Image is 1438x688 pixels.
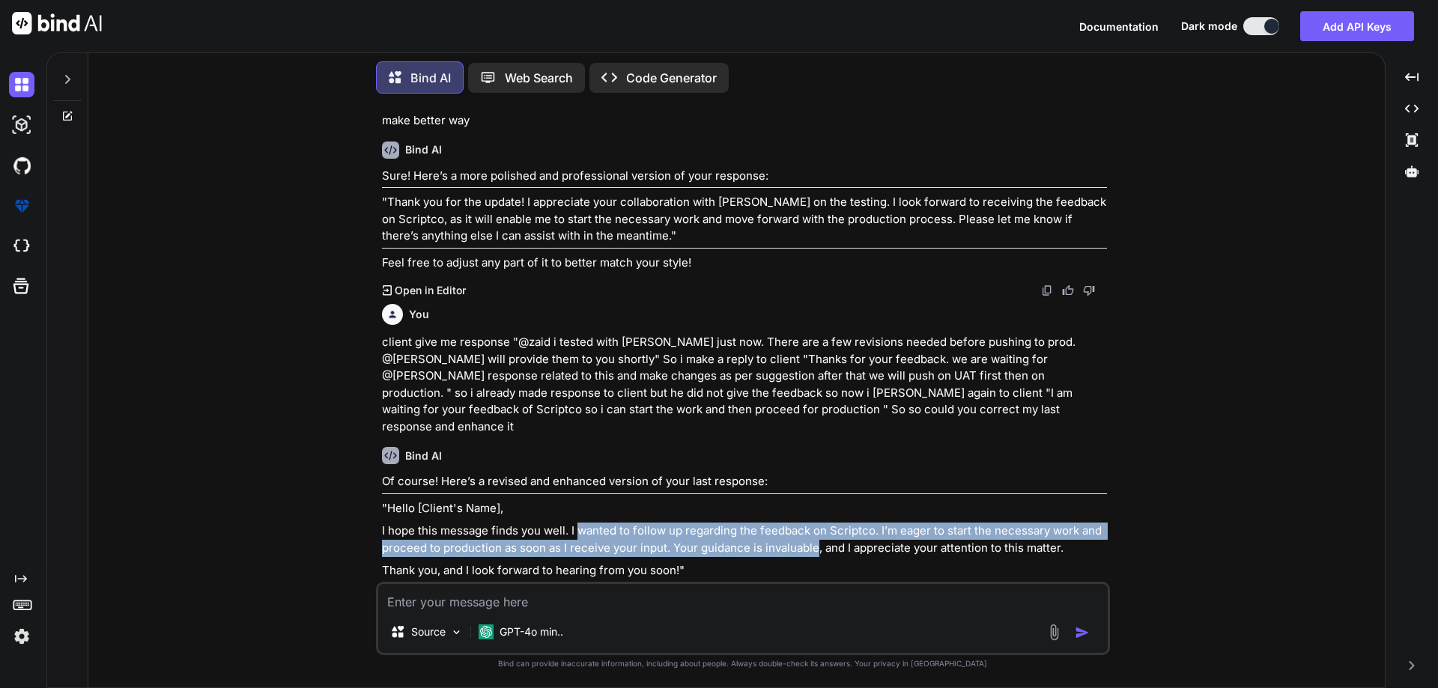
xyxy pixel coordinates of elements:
p: Feel free to adjust any part of it to better match your style! [382,255,1107,272]
p: Bind AI [410,69,451,87]
img: Bind AI [12,12,102,34]
img: premium [9,193,34,219]
img: cloudideIcon [9,234,34,259]
img: darkAi-studio [9,112,34,138]
img: dislike [1083,284,1095,296]
p: GPT-4o min.. [500,624,563,639]
img: githubDark [9,153,34,178]
p: Open in Editor [395,283,466,298]
button: Add API Keys [1300,11,1414,41]
span: Dark mode [1181,19,1237,34]
p: make better way [382,112,1107,130]
p: Web Search [505,69,573,87]
p: "Hello [Client's Name], [382,500,1107,517]
img: attachment [1046,624,1063,641]
img: copy [1041,284,1053,296]
button: Documentation [1079,19,1159,34]
h6: You [409,307,429,322]
p: Source [411,624,446,639]
p: Sure! Here’s a more polished and professional version of your response: [382,168,1107,185]
h6: Bind AI [405,448,442,463]
img: darkChat [9,72,34,97]
img: settings [9,624,34,649]
p: Code Generator [626,69,717,87]
p: "Thank you for the update! I appreciate your collaboration with [PERSON_NAME] on the testing. I l... [382,194,1107,245]
h6: Bind AI [405,142,442,157]
p: client give me response "@zaid i tested with [PERSON_NAME] just now. There are a few revisions ne... [382,334,1107,435]
p: I hope this message finds you well. I wanted to follow up regarding the feedback on Scriptco. I’m... [382,523,1107,556]
span: Documentation [1079,20,1159,33]
img: like [1062,284,1074,296]
p: Thank you, and I look forward to hearing from you soon!" [382,562,1107,579]
img: GPT-4o mini [479,624,494,639]
img: Pick Models [450,626,463,639]
p: Of course! Here’s a revised and enhanced version of your last response: [382,473,1107,490]
img: icon [1075,625,1090,640]
p: Bind can provide inaccurate information, including about people. Always double-check its answers.... [376,658,1110,669]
